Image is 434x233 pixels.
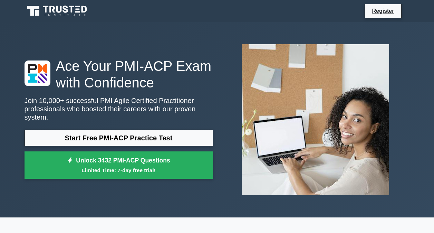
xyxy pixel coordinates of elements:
[25,151,213,179] a: Unlock 3432 PMI-ACP QuestionsLimited Time: 7-day free trial!
[25,58,213,91] h1: Ace Your PMI-ACP Exam with Confidence
[25,130,213,146] a: Start Free PMI-ACP Practice Test
[25,96,213,121] p: Join 10,000+ successful PMI Agile Certified Practitioner professionals who boosted their careers ...
[33,166,204,174] small: Limited Time: 7-day free trial!
[368,7,398,15] a: Register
